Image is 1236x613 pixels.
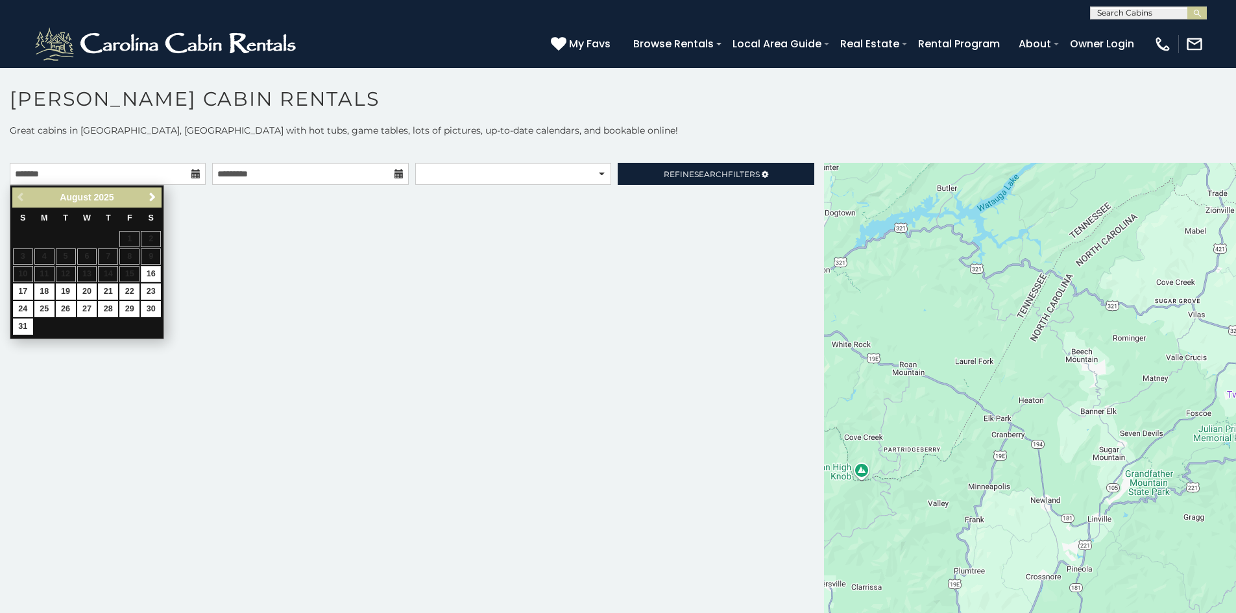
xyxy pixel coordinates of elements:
[106,213,111,222] span: Thursday
[60,192,91,202] span: August
[98,301,118,317] a: 28
[551,36,614,53] a: My Favs
[834,32,906,55] a: Real Estate
[119,283,139,300] a: 22
[56,301,76,317] a: 26
[98,283,118,300] a: 21
[93,192,114,202] span: 2025
[34,283,55,300] a: 18
[618,163,814,185] a: RefineSearchFilters
[41,213,48,222] span: Monday
[694,169,728,179] span: Search
[141,266,161,282] a: 16
[141,283,161,300] a: 23
[77,283,97,300] a: 20
[627,32,720,55] a: Browse Rentals
[77,301,97,317] a: 27
[34,301,55,317] a: 25
[1154,35,1172,53] img: phone-regular-white.png
[56,283,76,300] a: 19
[912,32,1006,55] a: Rental Program
[147,192,158,202] span: Next
[664,169,760,179] span: Refine Filters
[149,213,154,222] span: Saturday
[13,319,33,335] a: 31
[13,283,33,300] a: 17
[726,32,828,55] a: Local Area Guide
[1185,35,1204,53] img: mail-regular-white.png
[141,301,161,317] a: 30
[1063,32,1141,55] a: Owner Login
[63,213,68,222] span: Tuesday
[119,301,139,317] a: 29
[13,301,33,317] a: 24
[144,189,160,206] a: Next
[569,36,611,52] span: My Favs
[127,213,132,222] span: Friday
[1012,32,1058,55] a: About
[32,25,302,64] img: White-1-2.png
[83,213,91,222] span: Wednesday
[20,213,25,222] span: Sunday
